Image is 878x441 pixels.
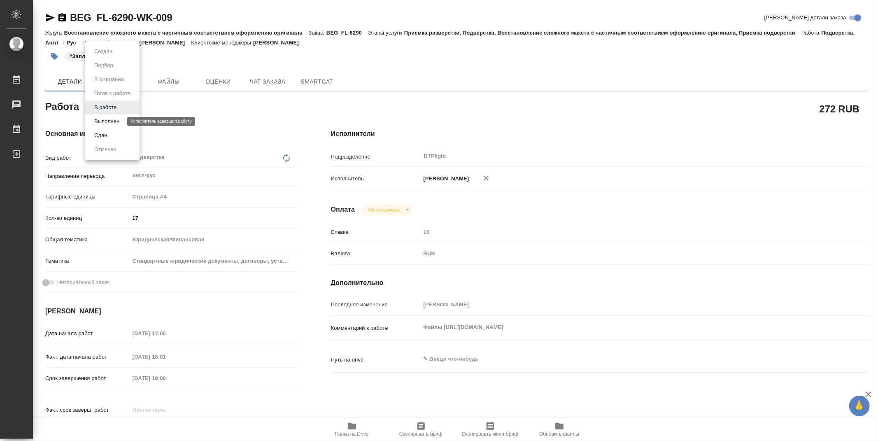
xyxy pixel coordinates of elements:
button: В ожидании [92,75,126,84]
button: Сдан [92,131,109,140]
button: Выполнен [92,117,122,126]
button: В работе [92,103,119,112]
button: Создан [92,47,115,56]
button: Отменен [92,145,119,154]
button: Подбор [92,61,116,70]
button: Готов к работе [92,89,133,98]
